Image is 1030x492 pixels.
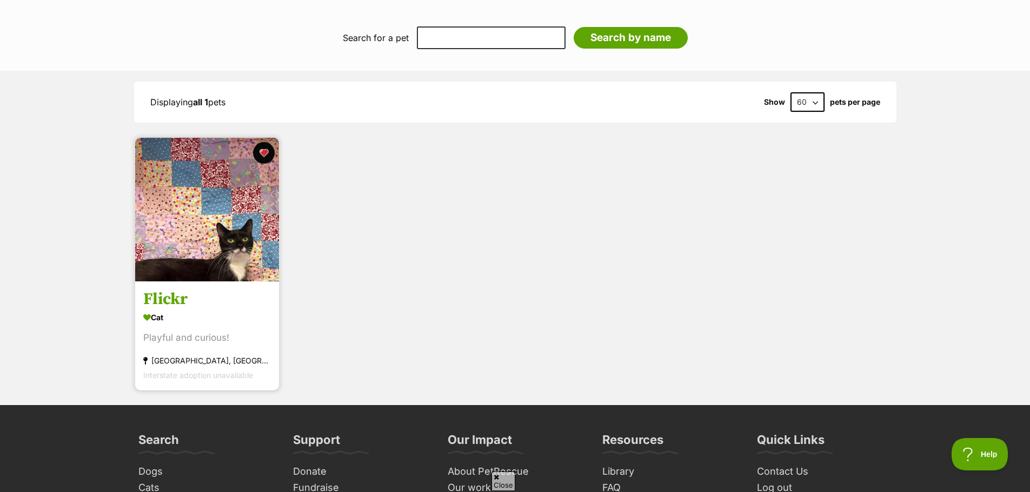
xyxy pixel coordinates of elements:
h3: Search [138,432,179,454]
span: Interstate adoption unavailable [143,371,253,380]
a: Contact Us [753,463,896,480]
img: Flickr [135,138,279,281]
h3: Flickr [143,289,271,310]
a: Dogs [134,463,278,480]
input: Search by name [574,27,688,49]
a: Donate [289,463,433,480]
h3: Quick Links [757,432,825,454]
span: Show [764,98,785,106]
h3: Our Impact [448,432,512,454]
strong: all 1 [193,97,208,107]
a: Library [598,463,742,480]
div: [GEOGRAPHIC_DATA], [GEOGRAPHIC_DATA] [143,354,271,368]
h3: Resources [602,432,663,454]
span: Close [491,471,515,490]
label: Search for a pet [343,33,409,43]
div: Cat [143,310,271,326]
label: pets per page [830,98,880,106]
a: About PetRescue [443,463,587,480]
h3: Support [293,432,340,454]
a: Flickr Cat Playful and curious! [GEOGRAPHIC_DATA], [GEOGRAPHIC_DATA] Interstate adoption unavaila... [135,281,279,391]
button: favourite [253,142,275,164]
span: Displaying pets [150,97,225,107]
div: Playful and curious! [143,331,271,346]
iframe: Help Scout Beacon - Open [952,438,1008,470]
